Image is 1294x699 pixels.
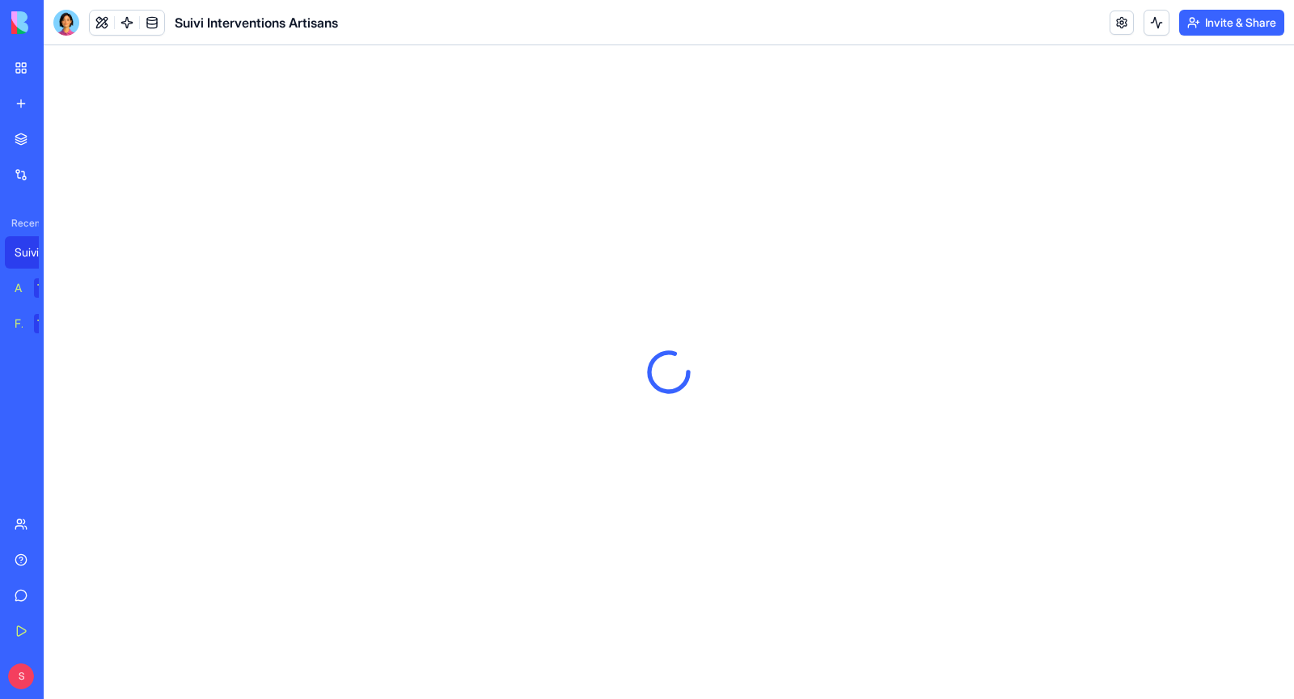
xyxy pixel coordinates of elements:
div: TRY [34,278,60,298]
span: Recent [5,217,39,230]
button: Invite & Share [1179,10,1284,36]
span: S [8,663,34,689]
div: Feedback Form [15,316,23,332]
a: Feedback FormTRY [5,307,70,340]
div: Suivi Interventions Artisans [15,244,60,261]
a: Suivi Interventions Artisans [5,236,70,269]
img: logo [11,11,112,34]
div: TRY [34,314,60,333]
a: AI Logo GeneratorTRY [5,272,70,304]
div: AI Logo Generator [15,280,23,296]
span: Suivi Interventions Artisans [175,13,338,32]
